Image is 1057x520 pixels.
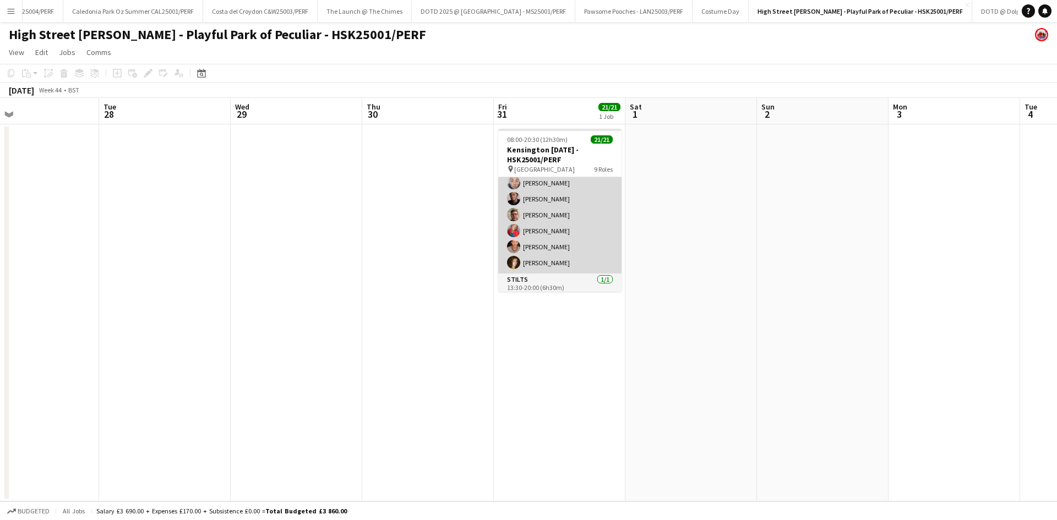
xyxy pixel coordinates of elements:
[86,47,111,57] span: Comms
[235,102,249,112] span: Wed
[1035,28,1048,41] app-user-avatar: Bakehouse Costume
[68,86,79,94] div: BST
[575,1,693,22] button: Pawsome Pooches - LAN25003/PERF
[36,86,64,94] span: Week 44
[96,507,347,515] div: Salary £3 690.00 + Expenses £170.00 + Subsistence £0.00 =
[591,135,613,144] span: 21/21
[412,1,575,22] button: DOTD 2025 @ [GEOGRAPHIC_DATA] - MS25001/PERF
[63,1,203,22] button: Caledonia Park Oz Summer CAL25001/PERF
[18,507,50,515] span: Budgeted
[365,108,380,121] span: 30
[61,507,87,515] span: All jobs
[318,1,412,22] button: The Launch @ The Chimes
[507,135,568,144] span: 08:00-20:30 (12h30m)
[233,108,249,121] span: 29
[760,108,775,121] span: 2
[498,145,622,165] h3: Kensington [DATE] - HSK25001/PERF
[103,102,116,112] span: Tue
[1025,102,1037,112] span: Tue
[102,108,116,121] span: 28
[82,45,116,59] a: Comms
[55,45,80,59] a: Jobs
[9,47,24,57] span: View
[514,165,575,173] span: [GEOGRAPHIC_DATA]
[9,26,426,43] h1: High Street [PERSON_NAME] - Playful Park of Peculiar - HSK25001/PERF
[594,165,613,173] span: 9 Roles
[59,47,75,57] span: Jobs
[891,108,907,121] span: 3
[749,1,972,22] button: High Street [PERSON_NAME] - Playful Park of Peculiar - HSK25001/PERF
[893,102,907,112] span: Mon
[598,103,620,111] span: 21/21
[498,102,507,112] span: Fri
[9,85,34,96] div: [DATE]
[4,45,29,59] a: View
[31,45,52,59] a: Edit
[35,47,48,57] span: Edit
[630,102,642,112] span: Sat
[761,102,775,112] span: Sun
[498,129,622,292] app-job-card: 08:00-20:30 (12h30m)21/21Kensington [DATE] - HSK25001/PERF [GEOGRAPHIC_DATA]9 Roles[PERSON_NAME][...
[6,505,51,517] button: Budgeted
[367,102,380,112] span: Thu
[498,273,622,311] app-card-role: Stilts1/113:30-20:00 (6h30m)
[628,108,642,121] span: 1
[1023,108,1037,121] span: 4
[203,1,318,22] button: Costa del Croydon C&W25003/PERF
[498,89,622,273] app-card-role: [PERSON_NAME][PERSON_NAME][US_STATE] [PERSON_NAME] De Guero [PERSON_NAME][PERSON_NAME][PERSON_NAM...
[265,507,347,515] span: Total Budgeted £3 860.00
[497,108,507,121] span: 31
[693,1,749,22] button: Costume Day
[599,112,620,121] div: 1 Job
